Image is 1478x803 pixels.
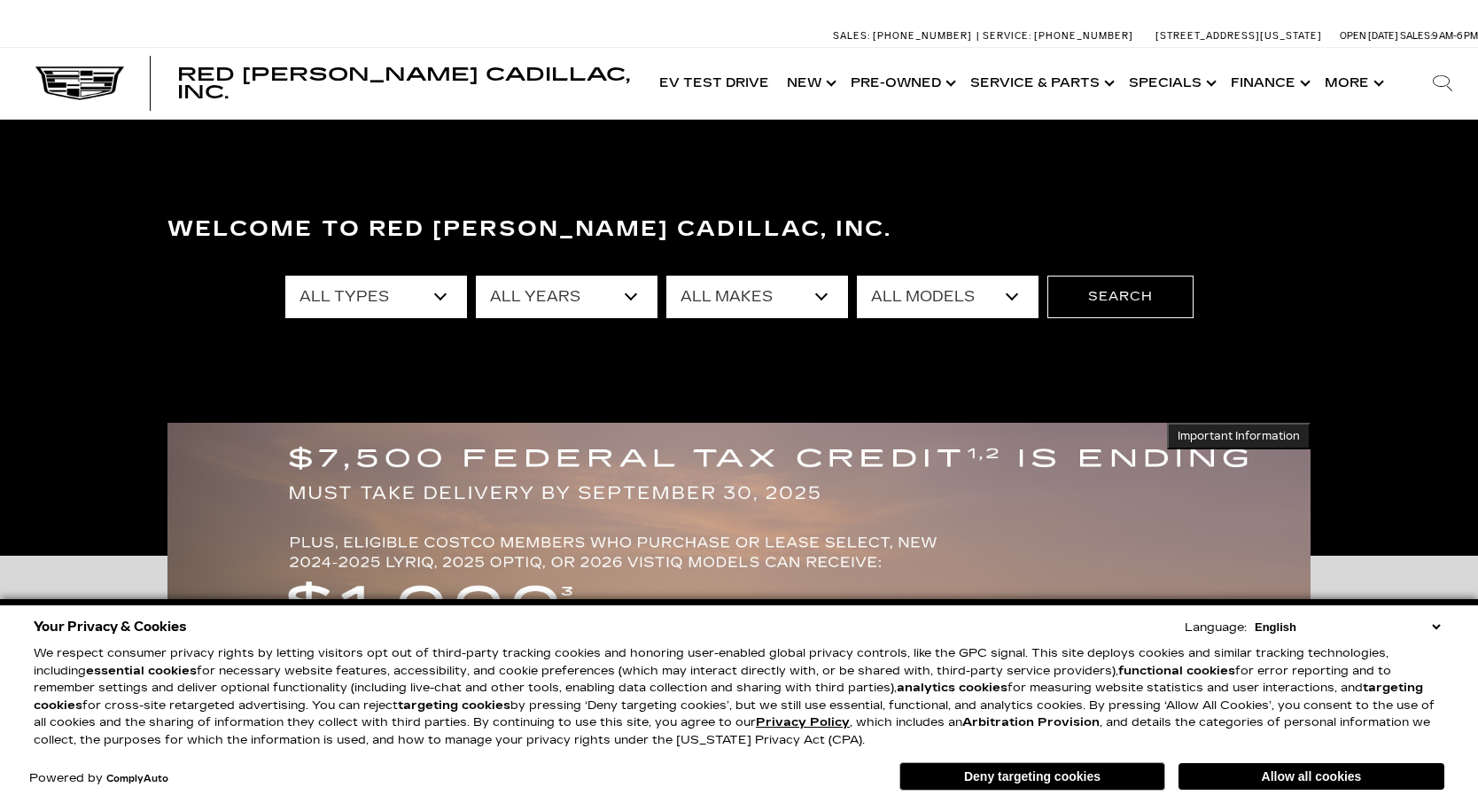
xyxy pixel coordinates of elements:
a: Service: [PHONE_NUMBER] [976,31,1138,41]
a: Service & Parts [961,48,1120,119]
button: More [1316,48,1389,119]
strong: Arbitration Provision [962,715,1100,729]
select: Language Select [1250,619,1444,635]
select: Filter by year [476,276,657,318]
a: ComplyAuto [106,774,168,784]
a: Sales: [PHONE_NUMBER] [833,31,976,41]
span: 9 AM-6 PM [1432,30,1478,42]
span: Important Information [1178,429,1300,443]
button: Search [1047,276,1194,318]
strong: targeting cookies [398,698,510,713]
span: [PHONE_NUMBER] [1034,30,1133,42]
div: Language: [1185,622,1247,634]
strong: analytics cookies [897,681,1007,695]
strong: functional cookies [1118,664,1235,678]
a: Finance [1222,48,1316,119]
select: Filter by model [857,276,1038,318]
img: Cadillac Dark Logo with Cadillac White Text [35,66,124,100]
div: Powered by [29,773,168,784]
button: Important Information [1167,423,1311,449]
a: New [778,48,842,119]
h3: Welcome to Red [PERSON_NAME] Cadillac, Inc. [167,212,1311,247]
a: Privacy Policy [756,715,850,729]
span: Your Privacy & Cookies [34,614,187,639]
button: Allow all cookies [1179,763,1444,790]
span: Open [DATE] [1340,30,1398,42]
span: [PHONE_NUMBER] [873,30,972,42]
strong: targeting cookies [34,681,1423,713]
a: EV Test Drive [650,48,778,119]
a: Red [PERSON_NAME] Cadillac, Inc. [177,66,633,101]
a: [STREET_ADDRESS][US_STATE] [1155,30,1322,42]
button: Deny targeting cookies [899,762,1165,791]
span: Sales: [833,30,870,42]
p: We respect consumer privacy rights by letting visitors opt out of third-party tracking cookies an... [34,645,1444,749]
select: Filter by type [285,276,467,318]
select: Filter by make [666,276,848,318]
a: Specials [1120,48,1222,119]
span: Service: [983,30,1031,42]
strong: essential cookies [86,664,197,678]
a: Pre-Owned [842,48,961,119]
span: Red [PERSON_NAME] Cadillac, Inc. [177,64,630,103]
span: Sales: [1400,30,1432,42]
